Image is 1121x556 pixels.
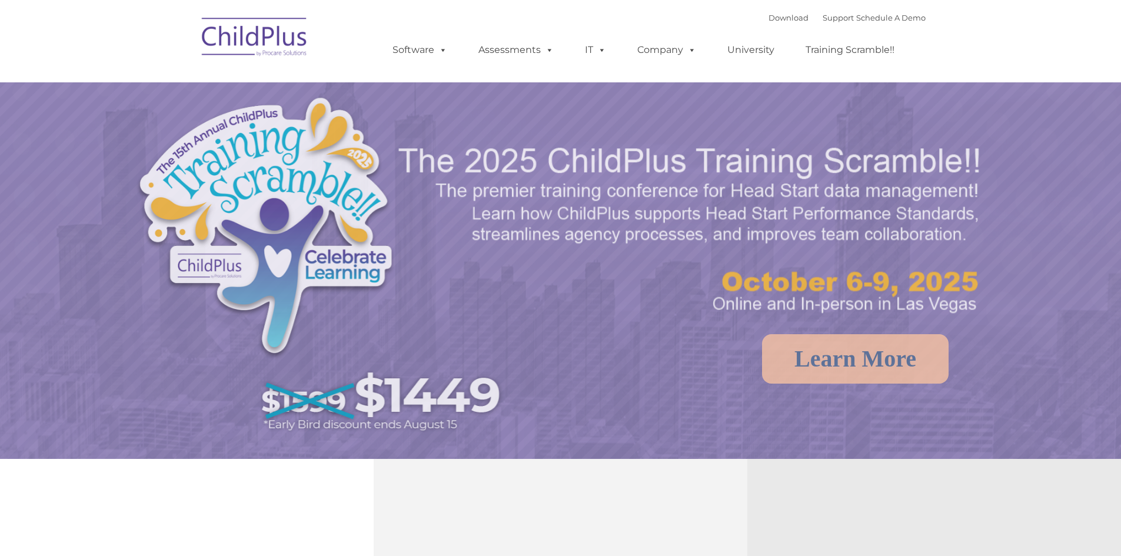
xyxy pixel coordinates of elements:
a: Download [769,13,809,22]
a: Company [626,38,708,62]
a: IT [573,38,618,62]
a: University [716,38,786,62]
a: Learn More [762,334,949,384]
a: Assessments [467,38,566,62]
img: ChildPlus by Procare Solutions [196,9,314,68]
font: | [769,13,926,22]
a: Schedule A Demo [856,13,926,22]
a: Training Scramble!! [794,38,906,62]
a: Support [823,13,854,22]
a: Software [381,38,459,62]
